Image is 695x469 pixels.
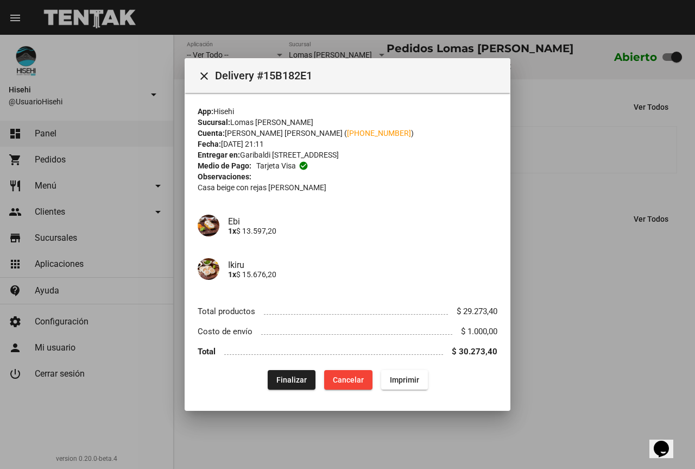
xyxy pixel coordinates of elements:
li: Total $ 30.273,40 [198,342,497,362]
strong: App: [198,107,213,116]
mat-icon: check_circle [299,161,308,171]
span: Imprimir [390,376,419,384]
h4: Ebi [228,216,497,227]
div: Garibaldi [STREET_ADDRESS] [198,149,497,160]
span: Cancelar [333,376,364,384]
iframe: chat widget [649,426,684,458]
b: 1x [228,227,236,235]
p: $ 13.597,20 [228,227,497,235]
strong: Entregar en: [198,151,240,159]
img: f80b3e12-3deb-4afd-881f-b2cd6e80d5bd.jpg [198,258,219,280]
span: Finalizar [276,376,307,384]
strong: Medio de Pago: [198,160,251,171]
strong: Fecha: [198,140,221,148]
span: Tarjeta visa [256,160,296,171]
button: Cancelar [324,370,372,390]
div: [PERSON_NAME] [PERSON_NAME] ( ) [198,128,497,139]
h4: Ikiru [228,260,497,270]
strong: Cuenta: [198,129,225,137]
button: Cerrar [193,65,215,86]
li: Total productos $ 29.273,40 [198,302,497,322]
button: Finalizar [268,370,315,390]
p: Casa beige con rejas [PERSON_NAME] [198,182,497,193]
strong: Sucursal: [198,118,230,127]
p: $ 15.676,20 [228,270,497,279]
button: Imprimir [381,370,428,390]
mat-icon: Cerrar [198,70,211,83]
a: [PHONE_NUMBER] [347,129,411,137]
strong: Observaciones: [198,172,251,181]
div: Lomas [PERSON_NAME] [198,117,497,128]
b: 1x [228,270,236,279]
span: Delivery #15B182E1 [215,67,502,84]
div: Hisehi [198,106,497,117]
div: [DATE] 21:11 [198,139,497,149]
img: ac549602-9db9-49e7-81a7-04d9ee31ec3c.jpg [198,215,219,236]
li: Costo de envío $ 1.000,00 [198,322,497,342]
